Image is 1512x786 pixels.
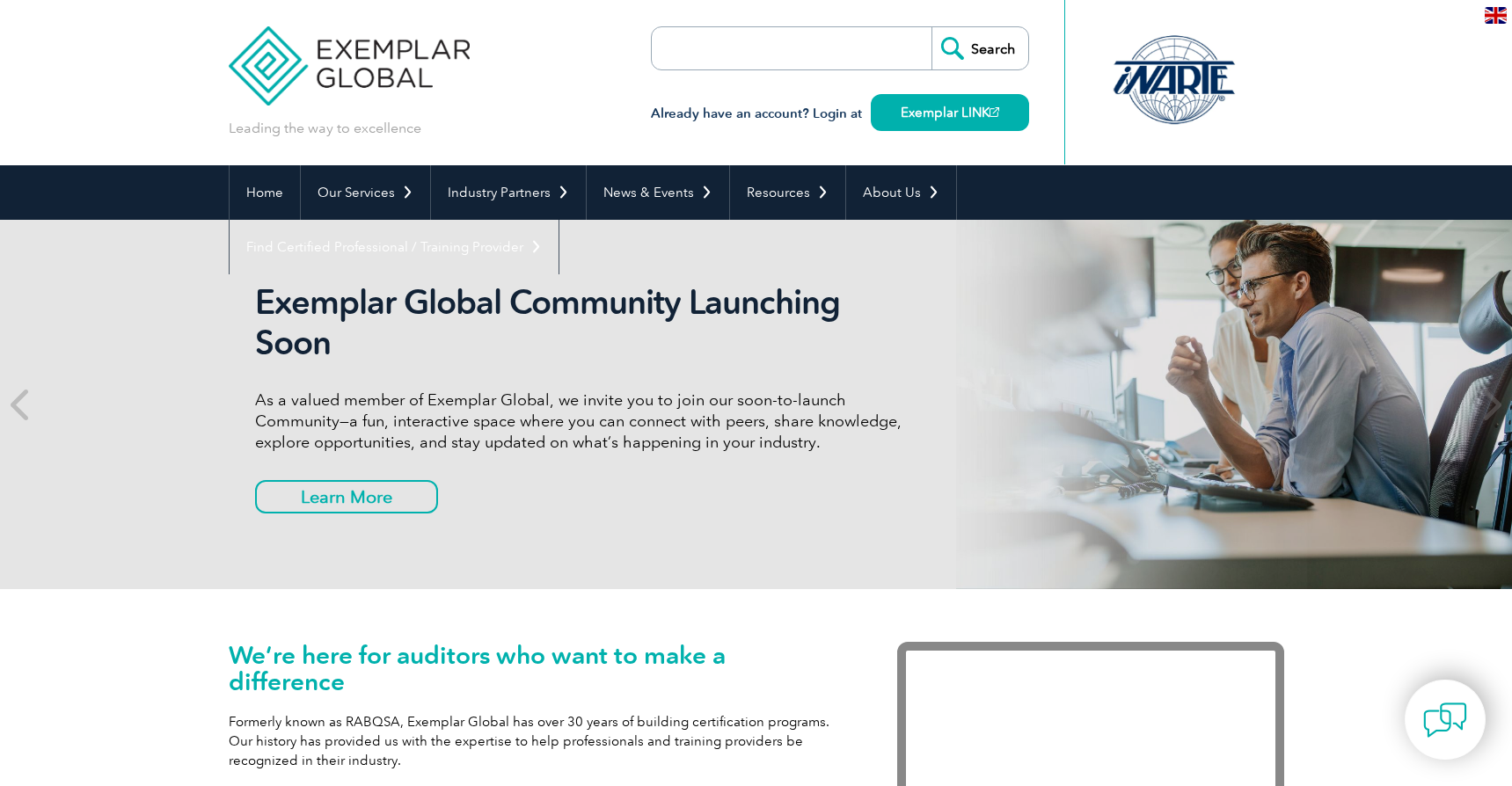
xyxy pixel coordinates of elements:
[931,27,1028,69] input: Search
[846,165,956,220] a: About Us
[301,165,430,220] a: Our Services
[229,642,844,695] h1: We’re here for auditors who want to make a difference
[255,282,915,363] h2: Exemplar Global Community Launching Soon
[1485,7,1507,24] img: en
[990,107,999,117] img: open_square.png
[431,165,586,220] a: Industry Partners
[255,480,438,513] a: Learn More
[871,94,1029,131] a: Exemplar LINK
[1423,698,1467,742] img: contact-chat.png
[651,103,1029,125] h3: Already have an account? Login at
[230,220,559,274] a: Find Certified Professional / Training Provider
[229,712,844,770] p: Formerly known as RABQSA, Exemplar Global has over 30 years of building certification programs. O...
[255,389,915,453] p: As a valued member of Exemplar Global, we invite you to join our soon-to-launch Community—a fun, ...
[730,165,845,220] a: Resources
[229,119,421,138] p: Leading the way to excellence
[230,165,300,220] a: Home
[587,165,729,220] a: News & Events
